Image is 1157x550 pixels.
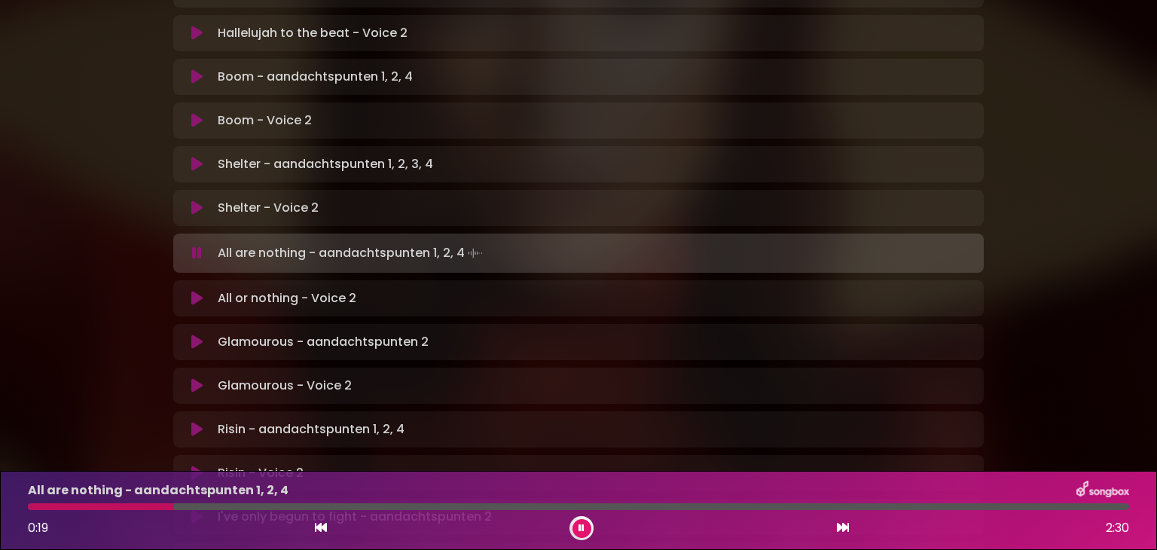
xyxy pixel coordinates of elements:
[218,155,433,173] p: Shelter - aandachtspunten 1, 2, 3, 4
[218,420,404,438] p: Risin - aandachtspunten 1, 2, 4
[218,243,486,264] p: All are nothing - aandachtspunten 1, 2, 4
[218,377,352,395] p: Glamourous - Voice 2
[218,112,312,130] p: Boom - Voice 2
[218,289,356,307] p: All or nothing - Voice 2
[465,243,486,264] img: waveform4.gif
[218,199,319,217] p: Shelter - Voice 2
[218,464,304,482] p: Risin - Voice 2
[218,68,413,86] p: Boom - aandachtspunten 1, 2, 4
[28,481,288,500] p: All are nothing - aandachtspunten 1, 2, 4
[28,519,48,536] span: 0:19
[1076,481,1129,500] img: songbox-logo-white.png
[1106,519,1129,537] span: 2:30
[218,333,429,351] p: Glamourous - aandachtspunten 2
[218,24,408,42] p: Hallelujah to the beat - Voice 2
